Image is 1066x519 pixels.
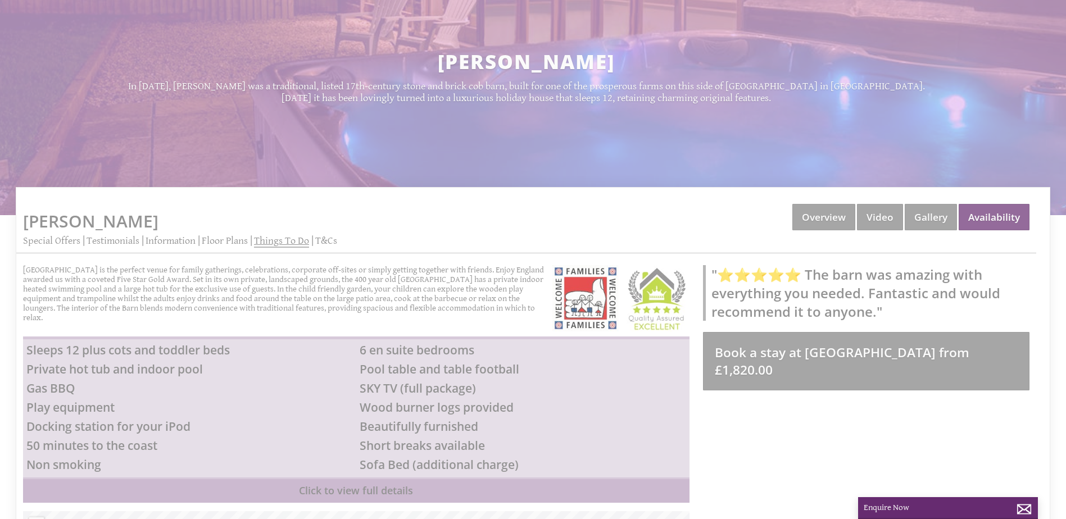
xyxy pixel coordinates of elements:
li: Wood burner logs provided [356,398,690,417]
li: Sofa Bed (additional charge) [356,455,690,474]
p: [GEOGRAPHIC_DATA] is the perfect venue for family gatherings, celebrations, corporate off-sites o... [23,265,690,322]
a: Special Offers [23,235,80,247]
a: Click to view full details [23,477,690,503]
li: Private hot tub and indoor pool [23,359,356,379]
a: Book a stay at [GEOGRAPHIC_DATA] from £1,820.00 [703,332,1029,390]
a: Testimonials [87,235,139,247]
li: 50 minutes to the coast [23,436,356,455]
li: SKY TV (full package) [356,379,690,398]
a: Information [146,235,196,247]
a: Floor Plans [202,235,248,247]
img: Visit England - Families Welcome [552,265,619,331]
li: Short breaks available [356,436,690,455]
a: Gallery [905,204,957,230]
blockquote: "⭐⭐⭐⭐⭐ The barn was amazing with everything you needed. Fantastic and would recommend it to anyone." [703,265,1029,321]
li: 6 en suite bedrooms [356,340,690,359]
a: Video [857,204,903,230]
li: Gas BBQ [23,379,356,398]
img: Sleeps12.com - Quality Assured - 5 Star Excellent Award [623,265,690,331]
li: Pool table and table football [356,359,690,379]
a: [PERSON_NAME] [23,210,158,233]
li: Non smoking [23,455,356,474]
a: T&Cs [315,235,337,247]
li: Sleeps 12 plus cots and toddler beds [23,340,356,359]
li: Beautifully furnished [356,417,690,436]
p: Enquire Now [864,503,1032,512]
a: Things To Do [254,235,309,248]
li: Docking station for your iPod [23,417,356,436]
a: Availability [959,204,1029,230]
a: Overview [792,204,855,230]
p: In [DATE], [PERSON_NAME] was a traditional, listed 17th-century stone and brick cob barn, built f... [118,80,935,104]
h2: [PERSON_NAME] [118,48,935,75]
li: Play equipment [23,398,356,417]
